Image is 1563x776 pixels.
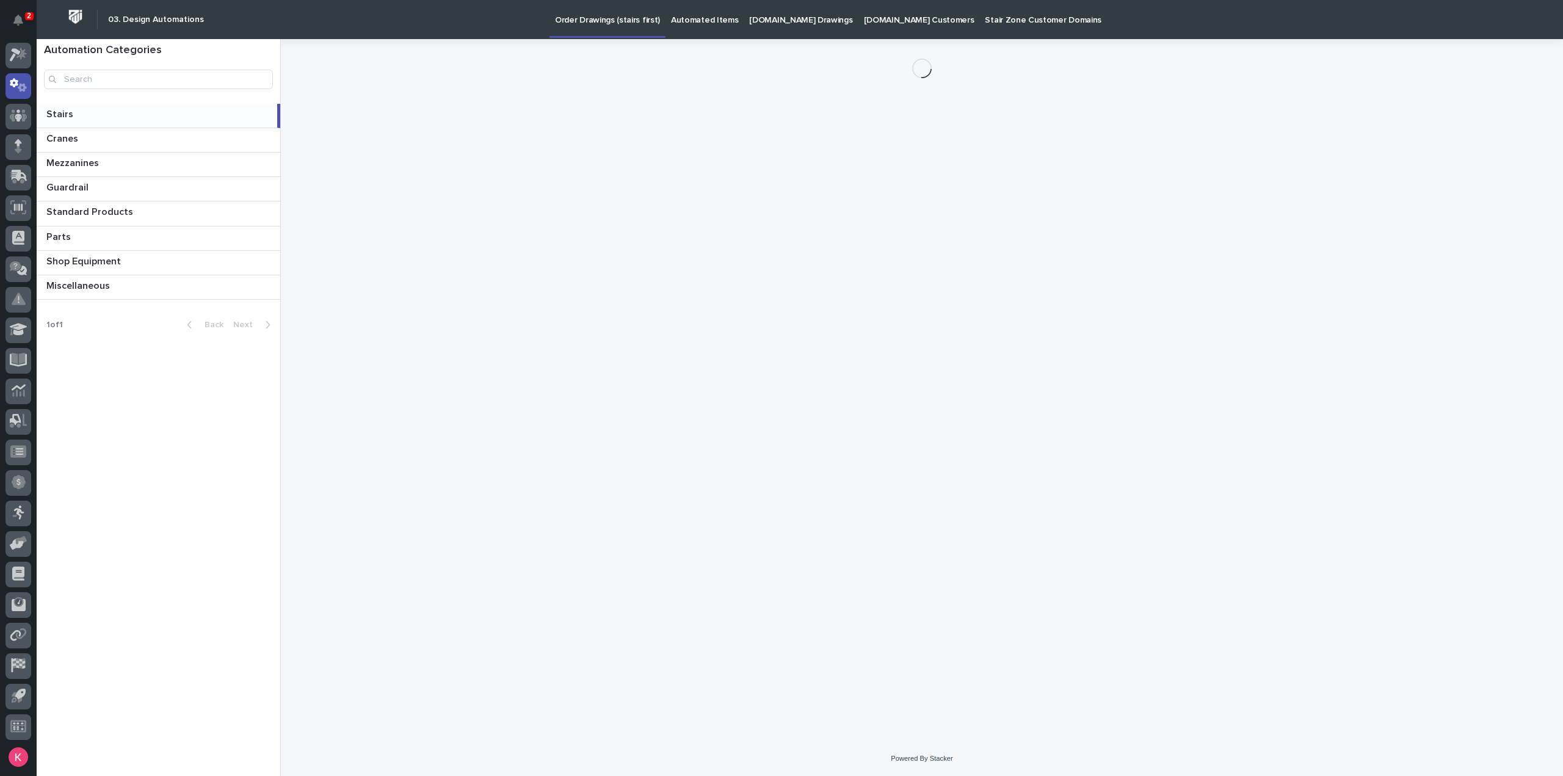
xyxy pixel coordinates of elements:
[44,70,273,89] input: Search
[5,7,31,33] button: Notifications
[233,321,260,329] span: Next
[46,229,73,243] p: Parts
[108,15,204,25] h2: 03. Design Automations
[46,106,76,120] p: Stairs
[228,319,280,330] button: Next
[46,179,91,194] p: Guardrail
[37,275,280,300] a: MiscellaneousMiscellaneous
[46,253,123,267] p: Shop Equipment
[177,319,228,330] button: Back
[44,44,273,57] h1: Automation Categories
[46,204,136,218] p: Standard Products
[15,15,31,34] div: Notifications2
[64,5,87,28] img: Workspace Logo
[37,153,280,177] a: MezzaninesMezzanines
[891,755,952,762] a: Powered By Stacker
[197,321,223,329] span: Back
[46,278,112,292] p: Miscellaneous
[37,104,280,128] a: StairsStairs
[37,177,280,201] a: GuardrailGuardrail
[37,310,73,340] p: 1 of 1
[37,227,280,251] a: PartsParts
[46,155,101,169] p: Mezzanines
[5,744,31,770] button: users-avatar
[37,128,280,153] a: CranesCranes
[46,131,81,145] p: Cranes
[37,251,280,275] a: Shop EquipmentShop Equipment
[37,201,280,226] a: Standard ProductsStandard Products
[27,12,31,20] p: 2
